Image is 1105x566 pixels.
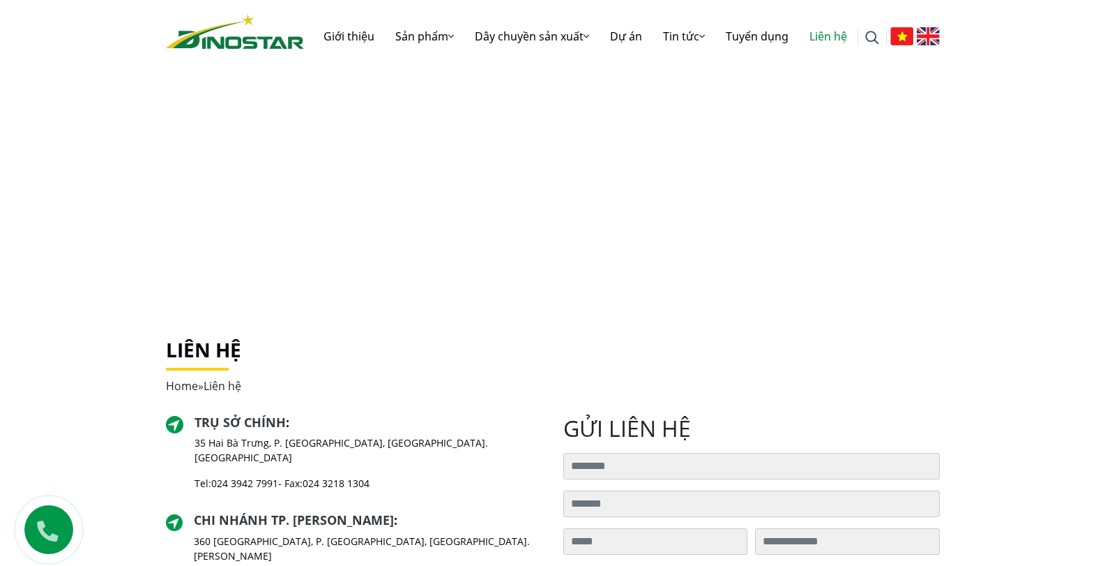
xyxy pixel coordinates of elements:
[563,415,940,442] h2: gửi liên hệ
[653,14,715,59] a: Tin tức
[166,378,241,394] span: »
[166,378,198,394] a: Home
[195,415,542,431] h2: :
[865,31,879,45] img: search
[166,416,184,434] img: directer
[211,477,278,490] a: 024 3942 7991
[195,414,286,431] a: Trụ sở chính
[890,27,913,45] img: Tiếng Việt
[204,378,241,394] span: Liên hệ
[194,512,394,528] a: Chi nhánh TP. [PERSON_NAME]
[194,534,542,563] p: 360 [GEOGRAPHIC_DATA], P. [GEOGRAPHIC_DATA], [GEOGRAPHIC_DATA]. [PERSON_NAME]
[195,435,542,465] p: 35 Hai Bà Trưng, P. [GEOGRAPHIC_DATA], [GEOGRAPHIC_DATA]. [GEOGRAPHIC_DATA]
[715,14,799,59] a: Tuyển dụng
[464,14,600,59] a: Dây chuyền sản xuất
[194,513,542,528] h2: :
[166,514,183,531] img: directer
[195,476,542,491] p: Tel: - Fax:
[166,14,304,49] img: logo
[166,338,940,362] h1: Liên hệ
[303,477,369,490] a: 024 3218 1304
[385,14,464,59] a: Sản phẩm
[799,14,858,59] a: Liên hệ
[917,27,940,45] img: English
[600,14,653,59] a: Dự án
[313,14,385,59] a: Giới thiệu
